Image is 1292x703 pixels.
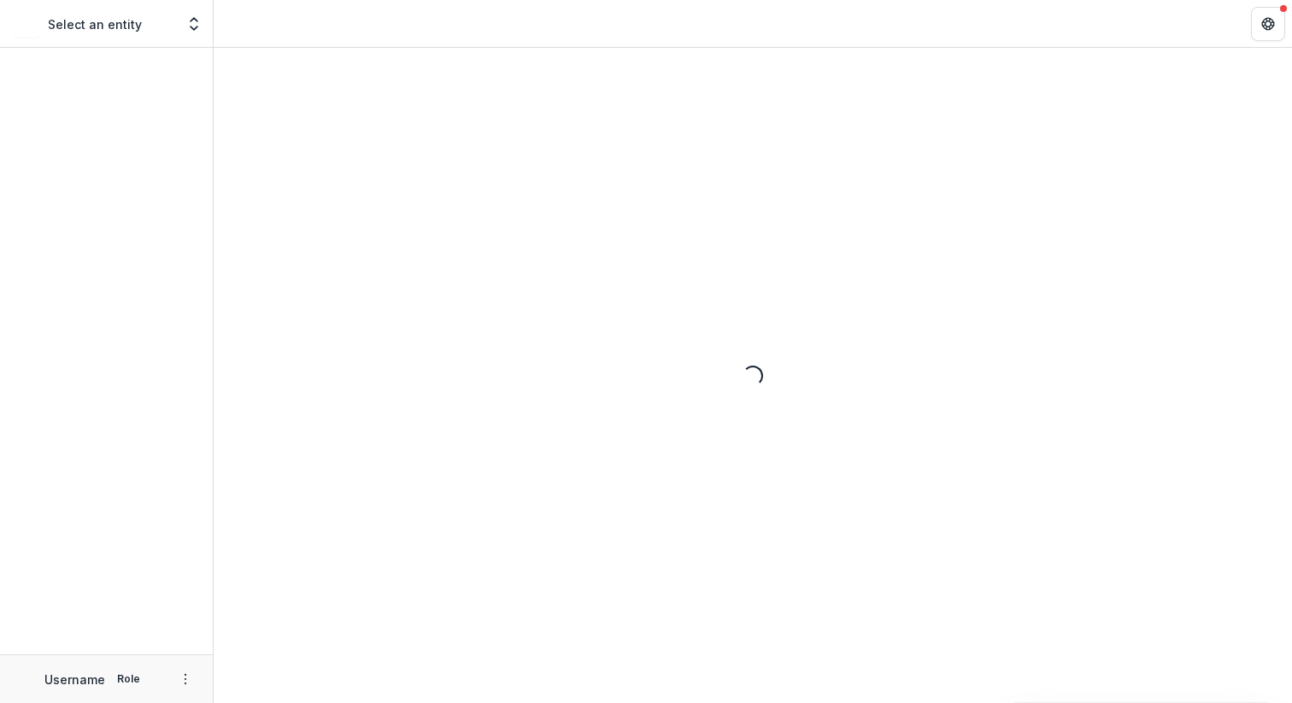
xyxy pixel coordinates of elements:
[182,7,206,41] button: Open entity switcher
[175,669,196,689] button: More
[112,671,145,687] p: Role
[44,671,105,688] p: Username
[1251,7,1285,41] button: Get Help
[48,15,142,33] p: Select an entity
